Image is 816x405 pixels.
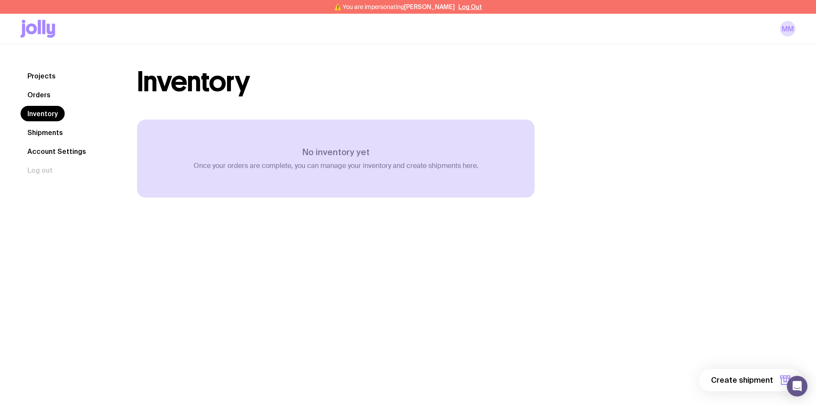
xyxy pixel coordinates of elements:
a: Account Settings [21,144,93,159]
button: Log out [21,162,60,178]
a: MM [780,21,795,36]
button: Log Out [458,3,482,10]
h1: Inventory [137,68,250,96]
a: Shipments [21,125,70,140]
div: Open Intercom Messenger [787,376,807,396]
h3: No inventory yet [194,147,478,157]
button: Create shipment [699,369,802,391]
a: Orders [21,87,57,102]
span: ⚠️ You are impersonating [334,3,455,10]
span: [PERSON_NAME] [404,3,455,10]
a: Projects [21,68,63,84]
span: Create shipment [711,375,773,385]
p: Once your orders are complete, you can manage your inventory and create shipments here. [194,162,478,170]
a: Inventory [21,106,65,121]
